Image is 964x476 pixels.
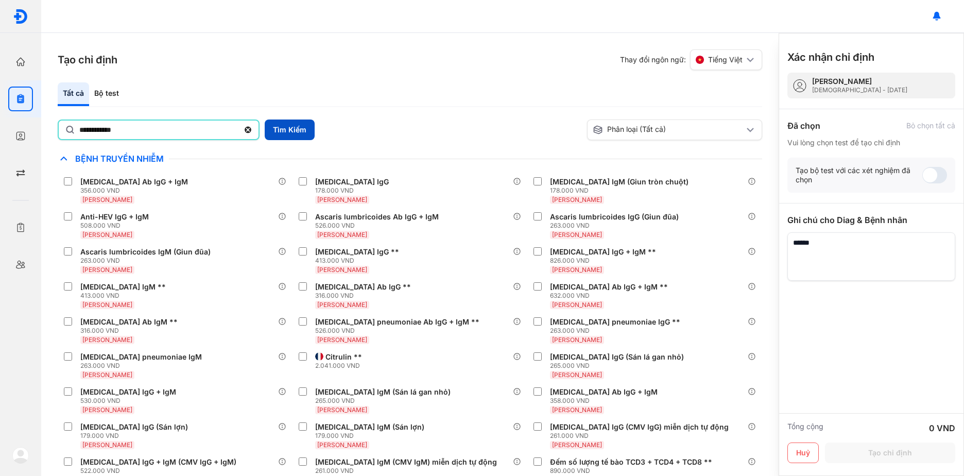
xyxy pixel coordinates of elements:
div: 263.000 VND [80,257,215,265]
div: 265.000 VND [550,362,688,370]
div: 263.000 VND [550,222,683,230]
div: Phân loại (Tất cả) [593,125,744,135]
div: 413.000 VND [315,257,403,265]
div: [MEDICAL_DATA] IgG (Sán lợn) [80,422,188,432]
div: 316.000 VND [315,292,415,300]
div: [MEDICAL_DATA] Ab IgG + IgM [80,177,188,186]
div: [MEDICAL_DATA] IgG (Sán lá gan nhỏ) [550,352,684,362]
div: 179.000 VND [315,432,428,440]
div: [MEDICAL_DATA] IgM ** [80,282,166,292]
div: Tổng cộng [787,422,823,434]
div: Đếm số lượng tế bào TCD3 + TCD4 + TCD8 ** [550,457,712,467]
img: logo [13,9,28,24]
span: [PERSON_NAME] [317,301,367,309]
div: [MEDICAL_DATA] Ab IgG + IgM [550,387,658,397]
span: [PERSON_NAME] [82,301,132,309]
div: [MEDICAL_DATA] IgG [315,177,389,186]
div: Thay đổi ngôn ngữ: [620,49,762,70]
div: Đã chọn [787,120,820,132]
span: Tiếng Việt [708,55,743,64]
span: [PERSON_NAME] [317,196,367,203]
span: [PERSON_NAME] [82,336,132,344]
div: Ascaris lumbricoides IgM (Giun đũa) [80,247,211,257]
span: [PERSON_NAME] [82,406,132,414]
div: [DEMOGRAPHIC_DATA] - [DATE] [812,86,907,94]
span: [PERSON_NAME] [317,266,367,274]
div: [MEDICAL_DATA] Ab IgG + IgM ** [550,282,668,292]
div: 522.000 VND [80,467,240,475]
div: 413.000 VND [80,292,170,300]
div: [MEDICAL_DATA] IgG + IgM [80,387,176,397]
span: [PERSON_NAME] [317,336,367,344]
div: Ascaris lumbricoides Ab IgG + IgM [315,212,439,222]
span: [PERSON_NAME] [317,231,367,239]
span: [PERSON_NAME] [552,406,602,414]
h3: Tạo chỉ định [58,53,117,67]
h3: Xác nhận chỉ định [787,50,874,64]
span: [PERSON_NAME] [552,301,602,309]
span: [PERSON_NAME] [82,231,132,239]
div: [MEDICAL_DATA] Ab IgG ** [315,282,411,292]
div: 263.000 VND [80,362,206,370]
span: [PERSON_NAME] [82,371,132,379]
div: [MEDICAL_DATA] Ab IgM ** [80,317,178,327]
div: 356.000 VND [80,186,192,195]
span: [PERSON_NAME] [82,441,132,449]
div: [MEDICAL_DATA] pneumoniae IgM [80,352,202,362]
div: 261.000 VND [550,432,733,440]
div: Tạo bộ test với các xét nghiệm đã chọn [796,166,922,184]
div: 316.000 VND [80,327,182,335]
span: [PERSON_NAME] [82,196,132,203]
div: 632.000 VND [550,292,672,300]
button: Huỷ [787,443,819,463]
div: Citrulin ** [325,352,362,362]
span: [PERSON_NAME] [82,266,132,274]
div: 358.000 VND [550,397,662,405]
div: 178.000 VND [550,186,693,195]
div: 2.041.000 VND [315,362,366,370]
div: 178.000 VND [315,186,393,195]
div: Bộ test [89,82,124,106]
button: Tìm Kiếm [265,120,315,140]
div: Anti-HEV IgG + IgM [80,212,149,222]
div: 0 VND [929,422,955,434]
div: 526.000 VND [315,222,443,230]
span: [PERSON_NAME] [317,441,367,449]
img: logo [12,447,29,464]
div: [MEDICAL_DATA] IgM (Sán lợn) [315,422,424,432]
span: [PERSON_NAME] [552,231,602,239]
div: [MEDICAL_DATA] IgM (Giun tròn chuột) [550,177,688,186]
div: [MEDICAL_DATA] IgM (CMV IgM) miễn dịch tự động [315,457,497,467]
span: Bệnh Truyền Nhiễm [70,154,169,164]
div: [PERSON_NAME] [812,77,907,86]
div: Ascaris lumbricoides IgG (Giun đũa) [550,212,679,222]
div: 890.000 VND [550,467,716,475]
span: [PERSON_NAME] [317,406,367,414]
div: [MEDICAL_DATA] IgG ** [315,247,399,257]
div: [MEDICAL_DATA] IgG + IgM ** [550,247,656,257]
div: 826.000 VND [550,257,660,265]
span: [PERSON_NAME] [552,371,602,379]
span: [PERSON_NAME] [552,196,602,203]
button: Tạo chỉ định [825,443,955,463]
span: [PERSON_NAME] [552,336,602,344]
span: [PERSON_NAME] [552,441,602,449]
div: [MEDICAL_DATA] pneumoniae IgG ** [550,317,680,327]
div: [MEDICAL_DATA] IgM (Sán lá gan nhỏ) [315,387,451,397]
div: [MEDICAL_DATA] IgG (CMV IgG) miễn dịch tự động [550,422,729,432]
div: 526.000 VND [315,327,484,335]
div: Vui lòng chọn test để tạo chỉ định [787,138,955,147]
div: 508.000 VND [80,222,153,230]
div: 179.000 VND [80,432,192,440]
div: [MEDICAL_DATA] pneumoniae Ab IgG + IgM ** [315,317,479,327]
div: 263.000 VND [550,327,684,335]
div: 530.000 VND [80,397,180,405]
div: Bỏ chọn tất cả [906,121,955,130]
div: Ghi chú cho Diag & Bệnh nhân [787,214,955,226]
div: [MEDICAL_DATA] IgG + IgM (CMV IgG + IgM) [80,457,236,467]
div: 261.000 VND [315,467,501,475]
div: Tất cả [58,82,89,106]
span: [PERSON_NAME] [552,266,602,274]
div: 265.000 VND [315,397,455,405]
